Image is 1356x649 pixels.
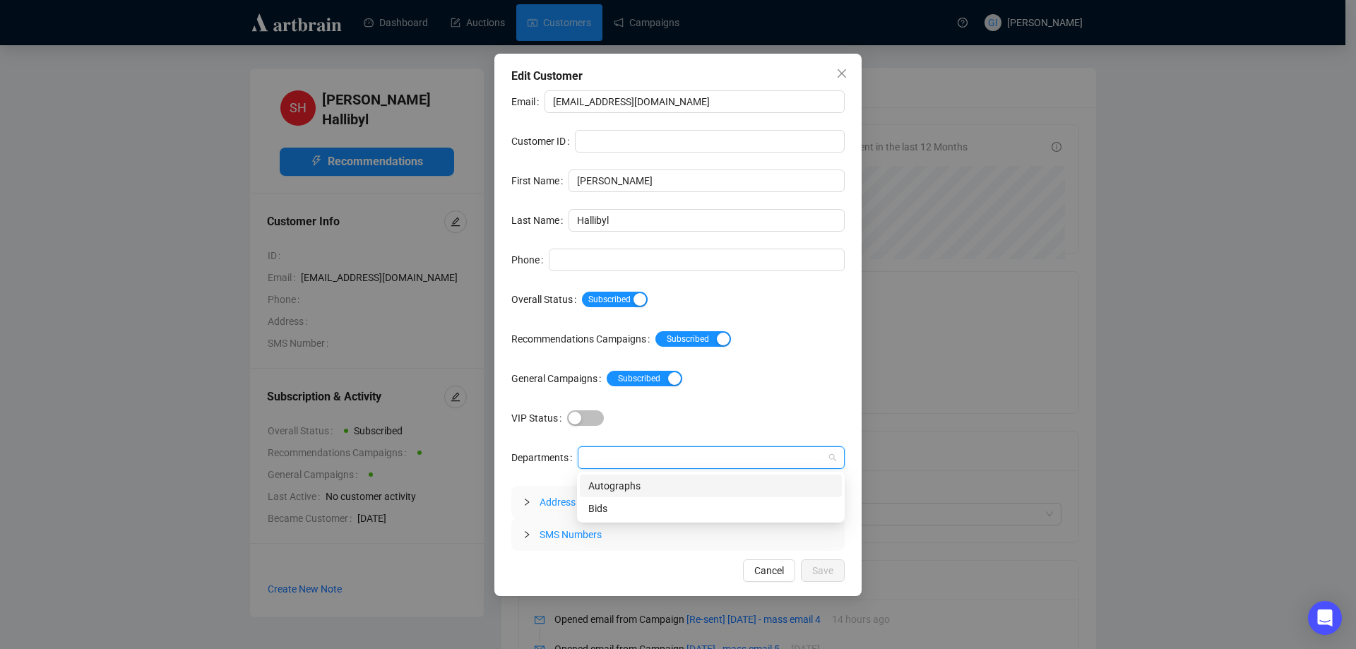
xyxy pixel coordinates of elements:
label: Phone [511,249,549,271]
input: First Name [569,169,845,192]
label: Departments [511,446,578,469]
span: Address [540,496,576,508]
span: SMS Numbers [540,529,602,540]
label: Customer ID [511,130,575,153]
div: SMS Numbers [511,518,845,551]
span: collapsed [523,498,531,506]
div: Bids [580,497,842,520]
label: Email [511,90,545,113]
div: Autographs [580,475,842,497]
button: VIP Status [567,410,604,426]
span: collapsed [523,530,531,539]
input: Email [545,90,845,113]
div: Edit Customer [511,68,845,85]
div: Address [511,486,845,518]
label: General Campaigns [511,367,607,390]
div: Autographs [588,478,833,494]
div: Bids [588,501,833,516]
button: Overall Status [582,292,648,307]
input: Phone [549,249,845,271]
button: Close [831,62,853,85]
label: VIP Status [511,407,567,429]
button: General Campaigns [607,371,682,386]
input: Last Name [569,209,845,232]
input: Customer ID [575,130,845,153]
button: Recommendations Campaigns [655,331,731,347]
input: Departments [586,449,589,466]
span: close [836,68,847,79]
label: Last Name [511,209,569,232]
label: First Name [511,169,569,192]
label: Recommendations Campaigns [511,328,655,350]
button: Save [801,559,845,582]
label: Overall Status [511,288,582,311]
span: Cancel [754,563,784,578]
button: Cancel [743,559,795,582]
div: Open Intercom Messenger [1308,601,1342,635]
